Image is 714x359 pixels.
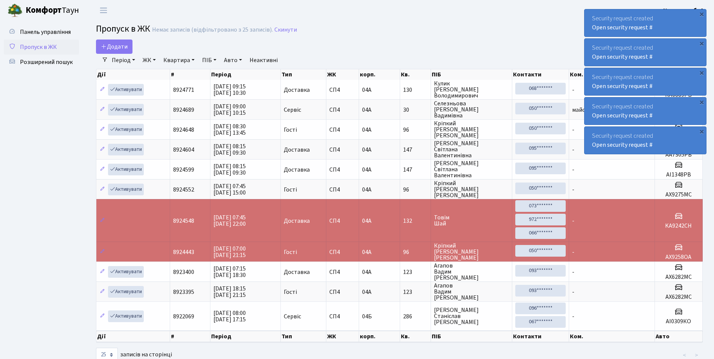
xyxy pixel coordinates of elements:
[663,6,705,15] a: Консьєрж б. 4.
[140,54,159,67] a: ЖК
[403,87,428,93] span: 130
[572,166,574,174] span: -
[101,43,128,51] span: Додати
[329,167,356,173] span: СП4
[213,265,246,279] span: [DATE] 07:15 [DATE] 18:30
[213,162,246,177] span: [DATE] 08:15 [DATE] 09:30
[284,167,310,173] span: Доставка
[210,69,281,80] th: Період
[362,86,371,94] span: 04А
[329,313,356,319] span: СП4
[284,218,310,224] span: Доставка
[284,269,310,275] span: Доставка
[585,39,706,66] div: Security request created
[362,186,371,194] span: 04А
[572,186,574,194] span: -
[403,289,428,295] span: 123
[585,97,706,125] div: Security request created
[658,151,699,158] h5: АА7305РВ
[213,284,246,299] span: [DATE] 18:15 [DATE] 21:15
[572,217,574,225] span: -
[329,127,356,133] span: СП4
[213,309,246,324] span: [DATE] 08:00 [DATE] 17:15
[403,269,428,275] span: 123
[434,120,509,138] span: Кріпкий [PERSON_NAME] [PERSON_NAME]
[362,126,371,134] span: 04А
[592,23,653,32] a: Open security request #
[284,187,297,193] span: Гості
[26,4,79,17] span: Таун
[173,106,194,114] span: 8924689
[221,54,245,67] a: Авто
[281,331,326,342] th: Тип
[20,58,73,66] span: Розширений пошук
[698,40,705,47] div: ×
[96,331,170,342] th: Дії
[20,28,71,36] span: Панель управління
[698,98,705,106] div: ×
[284,87,310,93] span: Доставка
[108,144,144,155] a: Активувати
[8,3,23,18] img: logo.png
[329,87,356,93] span: СП4
[108,310,144,322] a: Активувати
[326,331,359,342] th: ЖК
[434,263,509,281] span: Агапов Вадим [PERSON_NAME]
[572,248,574,256] span: -
[362,146,371,154] span: 04А
[173,312,194,321] span: 8922069
[26,4,62,16] b: Комфорт
[698,69,705,76] div: ×
[434,140,509,158] span: [PERSON_NAME] Світлана Валентинівна
[108,164,144,175] a: Активувати
[403,187,428,193] span: 96
[109,54,138,67] a: Період
[658,294,699,301] h5: АХ6282МС
[431,331,512,342] th: ПІБ
[585,127,706,154] div: Security request created
[4,24,79,40] a: Панель управління
[569,331,655,342] th: Ком.
[173,126,194,134] span: 8924648
[329,147,356,153] span: СП4
[512,69,569,80] th: Контакти
[572,146,574,154] span: -
[274,26,297,33] a: Скинути
[592,111,653,120] a: Open security request #
[281,69,326,80] th: Тип
[403,147,428,153] span: 147
[658,222,699,230] h5: KA9242CH
[329,107,356,113] span: СП4
[4,40,79,55] a: Пропуск в ЖК
[585,9,706,37] div: Security request created
[108,84,144,96] a: Активувати
[403,218,428,224] span: 132
[572,126,574,134] span: -
[284,289,297,295] span: Гості
[434,283,509,301] span: Агапов Вадим [PERSON_NAME]
[213,122,246,137] span: [DATE] 08:30 [DATE] 13:45
[434,160,509,178] span: [PERSON_NAME] Світлана Валентинівна
[284,107,301,113] span: Сервіс
[213,82,246,97] span: [DATE] 09:15 [DATE] 10:30
[592,82,653,90] a: Open security request #
[173,146,194,154] span: 8924604
[284,127,297,133] span: Гості
[173,248,194,256] span: 8924443
[512,331,569,342] th: Контакти
[108,104,144,116] a: Активувати
[431,69,512,80] th: ПІБ
[213,142,246,157] span: [DATE] 08:15 [DATE] 09:30
[199,54,219,67] a: ПІБ
[329,218,356,224] span: СП4
[20,43,57,51] span: Пропуск в ЖК
[173,268,194,276] span: 8923400
[658,171,699,178] h5: АІ1348РВ
[400,331,431,342] th: Кв.
[434,180,509,198] span: Кріпкий [PERSON_NAME] [PERSON_NAME]
[108,266,144,278] a: Активувати
[400,69,431,80] th: Кв.
[658,254,699,261] h5: АХ9258ОА
[434,307,509,325] span: [PERSON_NAME] Станіслав [PERSON_NAME]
